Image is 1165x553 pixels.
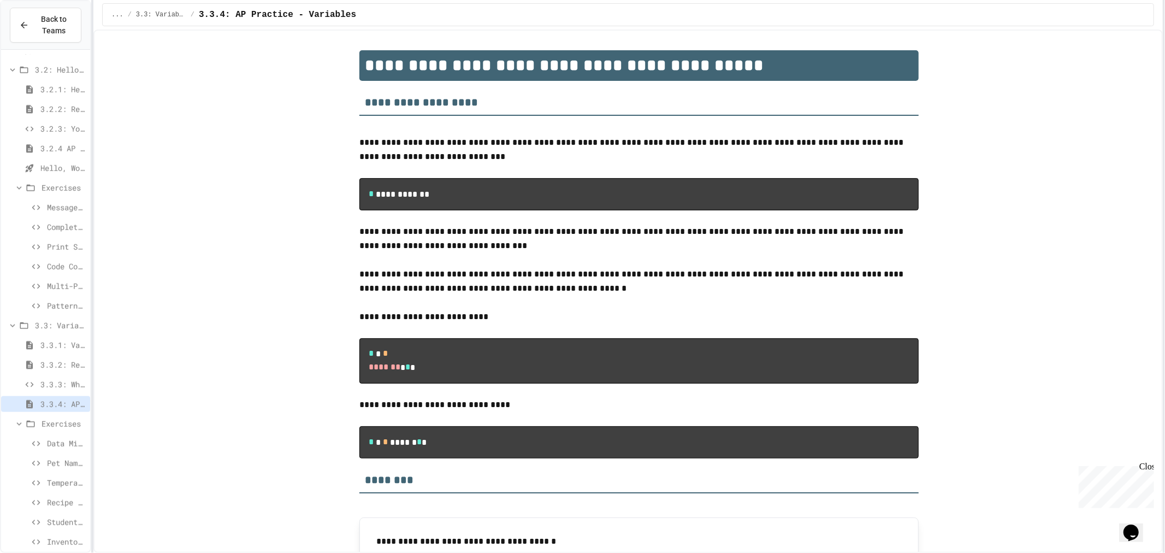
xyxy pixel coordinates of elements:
button: Back to Teams [10,8,81,43]
span: Temperature Converter [47,477,86,489]
span: 3.2.1: Hello, World! [40,84,86,95]
span: Exercises [42,418,86,430]
span: Pattern Display Challenge [47,300,86,311]
span: Student ID Scanner [47,516,86,528]
iframe: chat widget [1119,509,1154,542]
span: 3.2: Hello, World! [35,64,86,75]
span: Complete the Greeting [47,221,86,233]
span: Hello, World - Quiz [40,162,86,174]
span: Exercises [42,182,86,193]
span: Back to Teams [36,14,72,37]
span: Print Statement Repair [47,241,86,252]
span: 3.2.3: Your Name and Favorite Movie [40,123,86,134]
span: 3.3.3: What's the Type? [40,379,86,390]
span: Recipe Calculator [47,497,86,508]
span: 3.3: Variables and Data Types [35,320,86,331]
span: 3.2.4 AP Practice - the DISPLAY Procedure [40,143,86,154]
span: Message Fix [47,202,86,213]
span: Pet Name Keeper [47,457,86,469]
span: / [128,10,132,19]
span: Multi-Print Message [47,280,86,292]
span: 3.3: Variables and Data Types [136,10,186,19]
span: 3.3.4: AP Practice - Variables [199,8,356,21]
span: ... [111,10,123,19]
div: Chat with us now!Close [4,4,75,69]
span: 3.2.2: Review - Hello, World! [40,103,86,115]
span: 3.3.2: Review - Variables and Data Types [40,359,86,370]
span: Inventory Organizer [47,536,86,548]
span: 3.3.1: Variables and Data Types [40,339,86,351]
span: 3.3.4: AP Practice - Variables [40,398,86,410]
span: Code Commentary Creator [47,261,86,272]
iframe: chat widget [1074,462,1154,508]
span: Data Mix-Up Fix [47,438,86,449]
span: / [191,10,194,19]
